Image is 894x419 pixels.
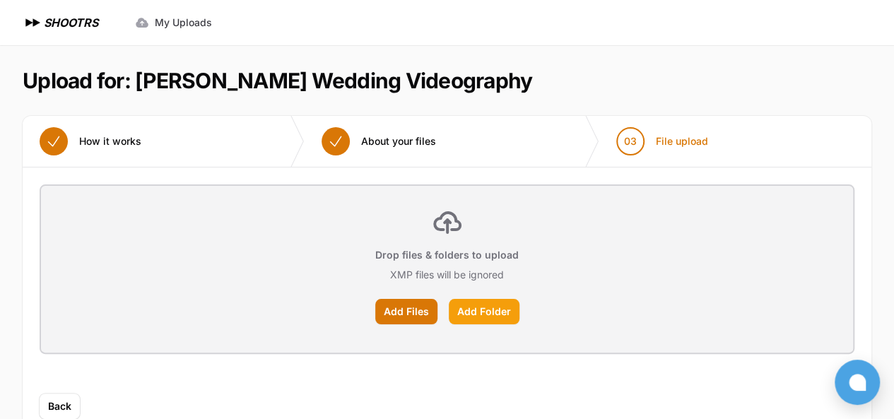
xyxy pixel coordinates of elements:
h1: SHOOTRS [44,14,98,31]
button: Back [40,394,80,419]
span: File upload [656,134,708,148]
img: SHOOTRS [23,14,44,31]
label: Add Folder [449,299,519,324]
span: Back [48,399,71,413]
p: Drop files & folders to upload [375,248,519,262]
span: My Uploads [155,16,212,30]
span: 03 [624,134,637,148]
p: XMP files will be ignored [390,268,504,282]
label: Add Files [375,299,437,324]
span: About your files [361,134,436,148]
button: 03 File upload [599,116,725,167]
h1: Upload for: [PERSON_NAME] Wedding Videography [23,68,532,93]
span: How it works [79,134,141,148]
a: My Uploads [127,10,220,35]
button: About your files [305,116,453,167]
button: Open chat window [835,360,880,405]
a: SHOOTRS SHOOTRS [23,14,98,31]
button: How it works [23,116,158,167]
